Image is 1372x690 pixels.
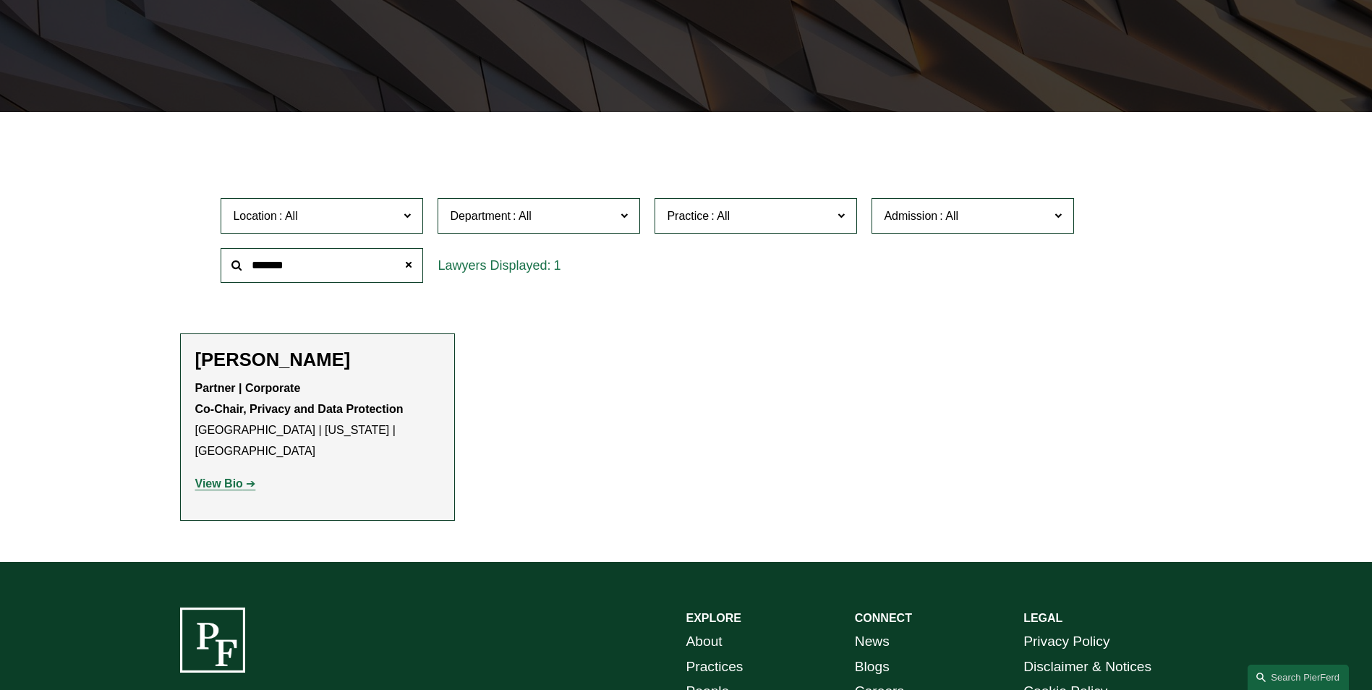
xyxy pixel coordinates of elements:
[667,210,709,222] span: Practice
[233,210,277,222] span: Location
[855,612,912,624] strong: CONNECT
[1023,612,1062,624] strong: LEGAL
[884,210,937,222] span: Admission
[686,612,741,624] strong: EXPLORE
[1023,655,1151,680] a: Disclaimer & Notices
[1248,665,1349,690] a: Search this site
[686,655,743,680] a: Practices
[686,629,723,655] a: About
[855,629,890,655] a: News
[450,210,511,222] span: Department
[195,477,243,490] strong: View Bio
[195,378,440,461] p: [GEOGRAPHIC_DATA] | [US_STATE] | [GEOGRAPHIC_DATA]
[195,349,440,371] h2: [PERSON_NAME]
[195,477,256,490] a: View Bio
[553,258,561,273] span: 1
[855,655,890,680] a: Blogs
[195,382,404,415] strong: Partner | Corporate Co-Chair, Privacy and Data Protection
[1023,629,1109,655] a: Privacy Policy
